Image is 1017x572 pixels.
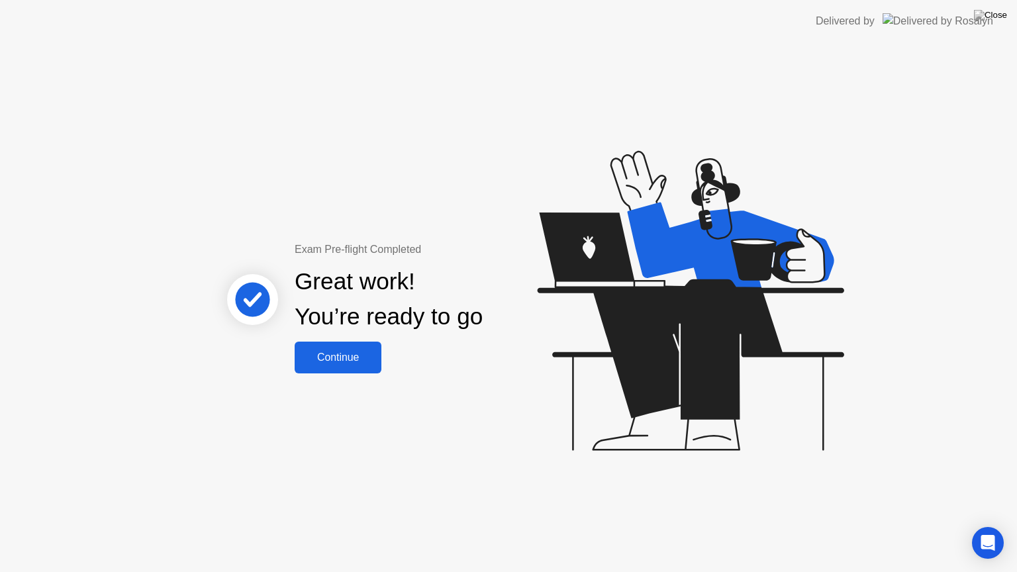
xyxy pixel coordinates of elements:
[816,13,875,29] div: Delivered by
[883,13,993,28] img: Delivered by Rosalyn
[295,242,568,258] div: Exam Pre-flight Completed
[295,264,483,334] div: Great work! You’re ready to go
[972,527,1004,559] div: Open Intercom Messenger
[295,342,381,373] button: Continue
[974,10,1007,21] img: Close
[299,352,377,363] div: Continue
